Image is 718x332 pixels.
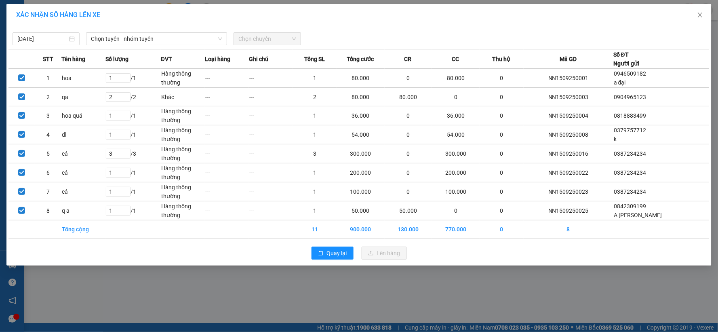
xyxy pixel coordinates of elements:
td: --- [249,69,293,88]
td: / 3 [105,144,161,163]
td: NN1509250025 [524,201,613,220]
td: qa [61,88,105,106]
span: rollback [318,250,324,257]
td: 54.000 [432,125,480,144]
td: 5 [35,144,61,163]
td: Hàng thông thường [161,125,205,144]
span: 0904965123 [614,94,646,100]
span: Chọn chuyến [238,33,296,45]
td: --- [205,144,249,163]
td: 36.000 [432,106,480,125]
span: Số lượng [105,55,128,63]
td: 200.000 [337,163,385,182]
td: NN1509250001 [524,69,613,88]
td: 80.000 [432,69,480,88]
td: 2 [293,88,337,106]
td: / 1 [105,69,161,88]
td: --- [249,163,293,182]
td: --- [205,125,249,144]
td: 2 [35,88,61,106]
td: 200.000 [432,163,480,182]
span: 0387234234 [614,188,646,195]
td: 0 [385,144,432,163]
td: NN1509250003 [524,88,613,106]
input: 15/09/2025 [17,34,67,43]
span: Tổng SL [304,55,325,63]
td: dl [61,125,105,144]
td: 1 [293,125,337,144]
td: 4 [35,125,61,144]
td: --- [249,88,293,106]
td: 36.000 [337,106,385,125]
td: 0 [385,163,432,182]
td: 0 [480,144,524,163]
td: 7 [35,182,61,201]
td: 80.000 [385,88,432,106]
td: 1 [293,106,337,125]
td: hoa quả [61,106,105,125]
td: NN1509250016 [524,144,613,163]
td: Hàng thông thường [161,144,205,163]
td: 50.000 [385,201,432,220]
td: 1 [35,69,61,88]
span: Tên hàng [61,55,85,63]
td: NN1509250004 [524,106,613,125]
span: Mã GD [560,55,577,63]
td: Khác [161,88,205,106]
td: Hàng thông thường [161,106,205,125]
span: Tổng cước [347,55,374,63]
td: 0 [385,125,432,144]
td: q a [61,201,105,220]
td: --- [249,144,293,163]
span: Chọn tuyến - nhóm tuyến [91,33,222,45]
td: --- [249,106,293,125]
td: 0 [385,182,432,201]
td: --- [205,69,249,88]
td: cá [61,144,105,163]
td: 1 [293,69,337,88]
td: 8 [524,220,613,239]
td: 100.000 [337,182,385,201]
button: uploadLên hàng [362,247,407,260]
span: down [218,36,223,41]
td: Hàng thông thường [161,163,205,182]
button: Close [689,4,712,27]
td: 0 [480,220,524,239]
td: Tổng cộng [61,220,105,239]
td: --- [249,125,293,144]
td: 1 [293,201,337,220]
td: 0 [480,201,524,220]
td: 3 [293,144,337,163]
td: 0 [432,88,480,106]
td: 0 [480,163,524,182]
td: --- [205,88,249,106]
span: Thu hộ [492,55,510,63]
span: CC [452,55,459,63]
td: / 1 [105,201,161,220]
td: cá [61,163,105,182]
td: 8 [35,201,61,220]
td: 6 [35,163,61,182]
span: 0379757712 [614,127,646,133]
td: NN1509250008 [524,125,613,144]
td: 0 [385,106,432,125]
span: 0818883499 [614,112,646,119]
span: XÁC NHẬN SỐ HÀNG LÊN XE [16,11,100,19]
td: cá [61,182,105,201]
td: --- [205,163,249,182]
td: 0 [480,69,524,88]
td: 300.000 [337,144,385,163]
td: Hàng thông thường [161,201,205,220]
td: --- [205,201,249,220]
span: 0946509182 [614,70,646,77]
span: A [PERSON_NAME] [614,212,662,218]
td: 1 [293,163,337,182]
td: 0 [480,182,524,201]
span: STT [43,55,53,63]
td: Hàng thông thường [161,69,205,88]
td: / 1 [105,106,161,125]
td: 100.000 [432,182,480,201]
span: ĐVT [161,55,172,63]
td: 0 [480,106,524,125]
td: Hàng thông thường [161,182,205,201]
